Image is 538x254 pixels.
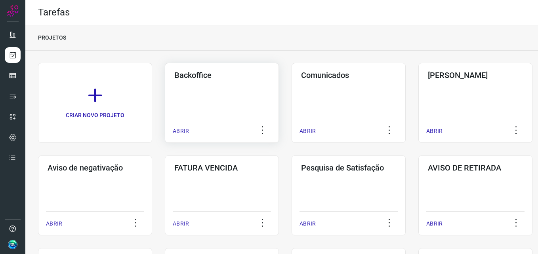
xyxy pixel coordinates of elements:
p: ABRIR [426,127,443,135]
img: Logo [7,5,19,17]
h3: Backoffice [174,70,269,80]
p: ABRIR [300,127,316,135]
p: PROJETOS [38,34,66,42]
h3: Pesquisa de Satisfação [301,163,396,172]
h2: Tarefas [38,7,70,18]
h3: AVISO DE RETIRADA [428,163,523,172]
h3: Aviso de negativação [48,163,143,172]
img: d1faacb7788636816442e007acca7356.jpg [8,240,17,249]
p: ABRIR [173,220,189,228]
p: ABRIR [46,220,62,228]
p: ABRIR [300,220,316,228]
p: ABRIR [173,127,189,135]
h3: [PERSON_NAME] [428,70,523,80]
h3: Comunicados [301,70,396,80]
p: ABRIR [426,220,443,228]
p: CRIAR NOVO PROJETO [66,111,124,119]
h3: FATURA VENCIDA [174,163,269,172]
